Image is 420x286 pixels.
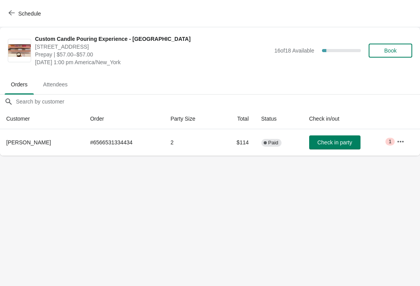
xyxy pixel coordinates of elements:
span: [DATE] 1:00 pm America/New_York [35,58,270,66]
span: [PERSON_NAME] [6,139,51,146]
th: Party Size [164,109,219,129]
span: Orders [5,77,34,91]
span: Paid [268,140,278,146]
img: Custom Candle Pouring Experience - Fort Lauderdale [8,44,31,57]
button: Book [369,44,412,58]
button: Schedule [4,7,47,21]
input: Search by customer [16,95,420,109]
th: Check in/out [303,109,390,129]
th: Total [219,109,255,129]
span: [STREET_ADDRESS] [35,43,270,51]
span: Custom Candle Pouring Experience - [GEOGRAPHIC_DATA] [35,35,270,43]
td: 2 [164,129,219,156]
td: $114 [219,129,255,156]
span: Attendees [37,77,74,91]
span: Schedule [18,11,41,17]
th: Order [84,109,164,129]
span: 16 of 18 Available [274,47,314,54]
th: Status [255,109,303,129]
span: 1 [388,139,391,145]
span: Book [384,47,397,54]
td: # 6566531334434 [84,129,164,156]
button: Check in party [309,135,360,149]
span: Check in party [317,139,352,146]
span: Prepay | $57.00–$57.00 [35,51,270,58]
